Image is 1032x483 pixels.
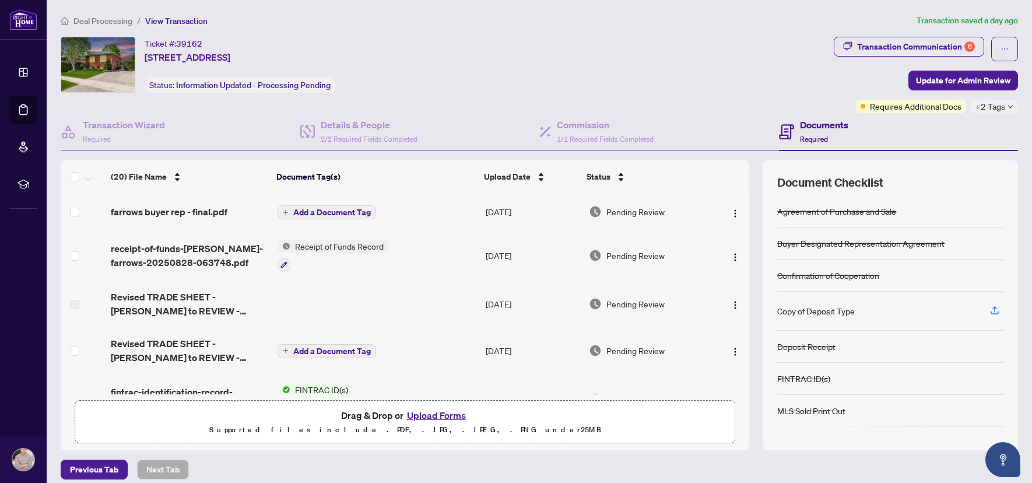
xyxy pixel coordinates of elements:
th: Status [582,160,710,193]
button: Upload Forms [403,408,469,423]
div: Deposit Receipt [777,340,836,353]
img: Logo [731,253,740,262]
img: logo [9,9,37,30]
span: FINTRAC ID(s) [290,383,353,396]
span: Status [587,170,610,183]
span: Required [800,135,828,143]
span: Pending Review [606,344,665,357]
img: Status Icon [278,383,290,396]
td: [DATE] [481,281,584,327]
span: 2/2 Required Fields Completed [321,135,417,143]
span: 39162 [176,38,202,49]
span: Pending Review [606,249,665,262]
span: +2 Tags [975,100,1005,113]
span: View Transaction [145,16,208,26]
span: Revised TRADE SHEET - [PERSON_NAME] to REVIEW - [STREET_ADDRESS]pdf [111,290,268,318]
div: 6 [964,41,975,52]
button: Status IconFINTRAC ID(s) [278,383,353,415]
h4: Documents [800,118,848,132]
span: plus [283,348,289,353]
span: [STREET_ADDRESS] [145,50,230,64]
div: Agreement of Purchase and Sale [777,205,896,218]
img: Profile Icon [12,449,34,471]
h4: Transaction Wizard [83,118,165,132]
td: [DATE] [481,230,584,281]
button: Transaction Communication6 [834,37,984,57]
div: MLS Sold Print Out [777,404,845,417]
td: [DATE] [481,374,584,424]
span: Update for Admin Review [916,71,1010,90]
img: Document Status [589,205,602,218]
span: home [61,17,69,25]
img: Logo [731,209,740,218]
span: fintrac-identification-record-[PERSON_NAME]-farrows-20250813-074941.pdf [111,385,268,413]
span: plus [283,209,289,215]
span: (20) File Name [111,170,167,183]
div: Confirmation of Cooperation [777,269,879,282]
span: Add a Document Tag [293,208,371,216]
button: Update for Admin Review [908,71,1018,90]
span: Document Checklist [777,174,883,191]
span: Pending Review [606,297,665,310]
button: Logo [726,295,745,313]
div: Buyer Designated Representation Agreement [777,237,945,250]
div: Copy of Deposit Type [777,304,855,317]
span: Revised TRADE SHEET - [PERSON_NAME] to REVIEW - [STREET_ADDRESS]pdf [111,337,268,365]
span: down [1008,104,1013,110]
li: / [137,14,141,27]
span: Required [83,135,111,143]
button: Add a Document Tag [278,344,376,358]
img: Document Status [589,393,602,405]
img: Document Status [589,297,602,310]
button: Status IconReceipt of Funds Record [278,240,388,271]
button: Add a Document Tag [278,205,376,220]
button: Open asap [985,442,1020,477]
button: Add a Document Tag [278,343,376,358]
span: receipt-of-funds-[PERSON_NAME]-farrows-20250828-063748.pdf [111,242,268,269]
span: Requires Additional Docs [870,100,961,113]
p: Supported files include .PDF, .JPG, .JPEG, .PNG under 25 MB [82,423,728,437]
th: Upload Date [479,160,582,193]
div: Status: [145,77,335,93]
div: FINTRAC ID(s) [777,372,830,385]
span: Drag & Drop or [341,408,469,423]
th: (20) File Name [106,160,272,193]
h4: Commission [557,118,654,132]
div: Ticket #: [145,37,202,50]
article: Transaction saved a day ago [917,14,1018,27]
td: [DATE] [481,193,584,230]
span: Previous Tab [70,460,118,479]
span: Add a Document Tag [293,347,371,355]
button: Logo [726,341,745,360]
span: farrows buyer rep - final.pdf [111,205,227,219]
td: [DATE] [481,327,584,374]
span: Pending Review [606,205,665,218]
button: Logo [726,390,745,408]
img: IMG-S12181716_1.jpg [61,37,135,92]
h4: Details & People [321,118,417,132]
button: Logo [726,202,745,221]
img: Document Status [589,344,602,357]
button: Previous Tab [61,460,128,480]
span: Drag & Drop orUpload FormsSupported files include .PDF, .JPG, .JPEG, .PNG under25MB [75,401,735,444]
th: Document Tag(s) [272,160,479,193]
img: Document Status [589,249,602,262]
button: Logo [726,246,745,265]
span: 1/1 Required Fields Completed [557,135,654,143]
span: Receipt of Funds Record [290,240,388,253]
span: Deal Processing [73,16,132,26]
img: Status Icon [278,240,290,253]
span: ellipsis [1001,45,1009,53]
div: Transaction Communication [857,37,975,56]
img: Logo [731,347,740,356]
span: Document Approved [606,393,683,405]
span: Information Updated - Processing Pending [176,80,331,90]
span: Upload Date [484,170,531,183]
button: Next Tab [137,460,189,480]
button: Add a Document Tag [278,205,376,219]
img: Logo [731,300,740,310]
